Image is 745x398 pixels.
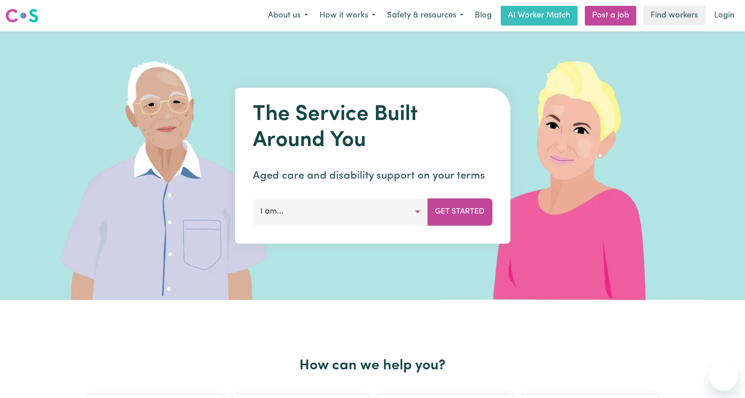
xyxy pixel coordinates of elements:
h1: The Service Built Around You [253,102,492,154]
a: Find workers [643,6,705,26]
a: Blog [469,6,497,26]
img: Careseekers logo [5,8,38,24]
a: Post a job [585,6,636,26]
button: About us [262,6,314,25]
p: Aged care and disability support on your terms [253,168,492,184]
button: Safety & resources [381,6,469,25]
button: Get Started [427,198,492,225]
a: AI Worker Match [501,6,578,26]
h2: How can we help you? [83,357,663,374]
a: Login [709,6,740,26]
a: Careseekers logo [5,5,38,26]
button: How it works [314,6,381,25]
iframe: Button to launch messaging window [709,362,738,391]
button: I am... [253,198,428,225]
